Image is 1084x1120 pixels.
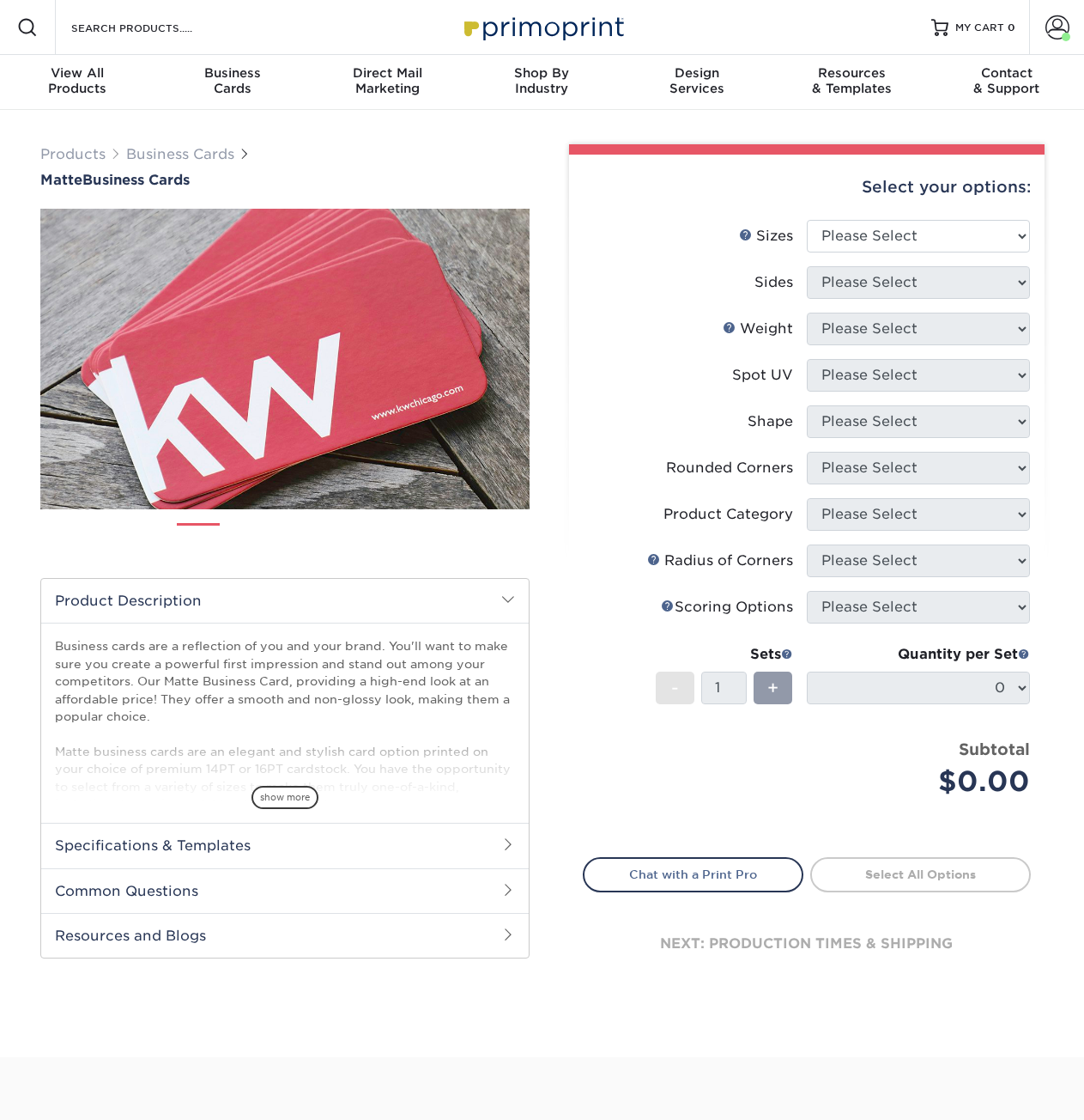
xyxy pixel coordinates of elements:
img: Primoprint [457,9,628,46]
a: Business Cards [126,146,234,162]
h2: Product Description [41,579,529,623]
span: Business [154,65,309,81]
div: Quantity per Set [807,644,1030,665]
div: & Templates [774,65,929,96]
span: show more [251,786,318,809]
img: Business Cards 01 [177,517,220,560]
span: Matte [40,172,82,188]
h1: Business Cards [40,172,530,188]
div: Industry [464,65,619,96]
a: Resources& Templates [774,55,929,110]
div: Sets [656,644,793,665]
div: Select your options: [583,155,1031,220]
div: Shape [748,411,793,432]
span: + [767,675,778,701]
div: next: production times & shipping [583,892,1031,995]
p: Business cards are a reflection of you and your brand. You'll want to make sure you create a powe... [55,637,515,882]
div: Marketing [310,65,464,96]
div: Cards [154,65,309,96]
div: Spot UV [732,365,793,386]
a: Chat with a Print Pro [583,857,803,892]
h2: Specifications & Templates [41,823,529,867]
div: Radius of Corners [647,551,793,571]
a: Products [40,146,106,162]
span: Resources [774,65,929,81]
a: DesignServices [620,55,774,110]
input: SEARCH PRODUCTS..... [70,17,237,38]
div: Sides [754,272,793,293]
div: Sizes [739,226,793,247]
div: Rounded Corners [666,458,793,478]
span: Contact [930,65,1084,81]
div: & Support [930,65,1084,96]
a: MatteBusiness Cards [40,172,530,188]
img: Business Cards 04 [349,516,392,559]
div: Product Category [663,504,793,525]
div: Scoring Options [661,597,793,618]
span: Direct Mail [310,65,464,81]
div: $0.00 [820,761,1030,802]
strong: Subtotal [959,740,1030,758]
span: Shop By [464,65,619,81]
img: Business Cards 03 [292,516,335,559]
div: Services [620,65,774,96]
div: Weight [723,319,793,339]
img: Business Cards 02 [234,516,277,559]
span: 0 [1008,21,1015,33]
a: Contact& Support [930,55,1084,110]
span: MY CART [955,21,1004,35]
h2: Resources and Blogs [41,913,529,958]
a: Direct MailMarketing [310,55,464,110]
span: Design [620,65,774,81]
h2: Common Questions [41,868,529,913]
span: - [671,675,679,701]
img: Matte 01 [40,114,530,604]
a: Shop ByIndustry [464,55,619,110]
a: BusinessCards [154,55,309,110]
a: Select All Options [810,857,1031,892]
